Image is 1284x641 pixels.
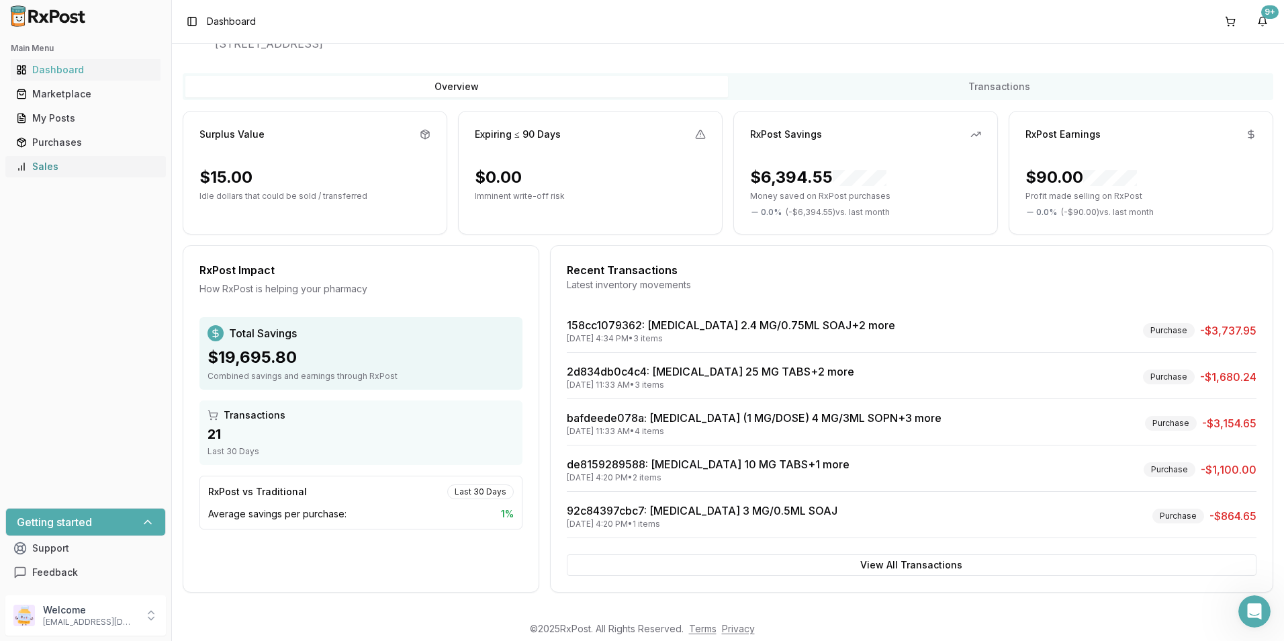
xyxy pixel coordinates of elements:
div: [DATE] 4:20 PM • 1 items [567,519,837,529]
div: Dashboard [16,63,155,77]
button: Feedback [5,560,166,585]
button: Dashboard [5,59,166,81]
button: Sales [5,156,166,177]
button: 9+ [1252,11,1273,32]
span: [STREET_ADDRESS] [215,36,1273,52]
div: 9+ [1261,5,1279,19]
a: Purchases [11,130,160,155]
div: 21 [208,425,514,443]
div: Sales [16,160,155,173]
h3: Getting started [17,514,92,530]
div: RxPost Earnings [1025,128,1101,141]
p: Profit made selling on RxPost [1025,191,1256,202]
div: Purchases [16,136,155,149]
div: Purchase [1144,462,1195,477]
span: ( - $6,394.55 ) vs. last month [786,207,890,218]
span: Average savings per purchase: [208,507,347,521]
img: RxPost Logo [5,5,91,27]
button: View All Transactions [567,554,1256,576]
a: de8159289588: [MEDICAL_DATA] 10 MG TABS+1 more [567,458,850,471]
button: Transactions [728,76,1271,97]
div: [DATE] 11:33 AM • 3 items [567,380,854,390]
nav: breadcrumb [207,15,256,28]
iframe: Intercom live chat [1238,595,1271,628]
div: My Posts [16,112,155,125]
a: 158cc1079362: [MEDICAL_DATA] 2.4 MG/0.75ML SOAJ+2 more [567,318,895,332]
span: -$1,680.24 [1200,369,1256,385]
div: Purchase [1152,509,1204,523]
div: $6,394.55 [750,167,886,188]
div: Latest inventory movements [567,278,1256,292]
span: ( - $90.00 ) vs. last month [1061,207,1154,218]
p: [EMAIL_ADDRESS][DOMAIN_NAME] [43,617,136,628]
div: $0.00 [475,167,522,188]
div: [DATE] 11:33 AM • 4 items [567,426,942,437]
div: Last 30 Days [447,484,514,499]
div: RxPost Savings [750,128,822,141]
a: Terms [689,623,717,634]
div: Expiring ≤ 90 Days [475,128,561,141]
span: 1 % [501,507,514,521]
a: Privacy [722,623,755,634]
div: $19,695.80 [208,347,514,368]
div: Last 30 Days [208,446,514,457]
div: RxPost vs Traditional [208,485,307,499]
div: Purchase [1143,323,1195,338]
div: How RxPost is helping your pharmacy [199,282,522,296]
span: Dashboard [207,15,256,28]
a: Dashboard [11,58,160,82]
button: My Posts [5,108,166,129]
div: $15.00 [199,167,253,188]
span: Feedback [32,566,78,579]
button: Overview [185,76,728,97]
a: My Posts [11,106,160,130]
span: -$1,100.00 [1201,462,1256,478]
span: -$3,737.95 [1200,323,1256,339]
div: Recent Transactions [567,262,1256,278]
button: Purchases [5,132,166,153]
a: Sales [11,155,160,179]
div: Purchase [1143,370,1195,384]
div: Marketplace [16,87,155,101]
p: Welcome [43,603,136,617]
h2: Main Menu [11,43,160,54]
div: [DATE] 4:34 PM • 3 items [567,333,895,344]
div: Surplus Value [199,128,265,141]
button: Support [5,536,166,560]
p: Money saved on RxPost purchases [750,191,981,202]
div: Combined savings and earnings through RxPost [208,371,514,382]
img: User avatar [13,605,35,626]
a: 92c84397cbc7: [MEDICAL_DATA] 3 MG/0.5ML SOAJ [567,504,837,517]
div: $90.00 [1025,167,1137,188]
span: Transactions [224,409,285,422]
div: Purchase [1145,416,1197,431]
a: Marketplace [11,82,160,106]
a: 2d834db0c4c4: [MEDICAL_DATA] 25 MG TABS+2 more [567,365,854,378]
span: 0.0 % [761,207,782,218]
div: RxPost Impact [199,262,522,278]
p: Imminent write-off risk [475,191,706,202]
p: Idle dollars that could be sold / transferred [199,191,430,202]
a: bafdeede078a: [MEDICAL_DATA] (1 MG/DOSE) 4 MG/3ML SOPN+3 more [567,411,942,425]
div: [DATE] 4:20 PM • 2 items [567,472,850,483]
span: Total Savings [229,325,297,341]
span: -$3,154.65 [1202,415,1256,431]
button: Marketplace [5,83,166,105]
span: 0.0 % [1036,207,1057,218]
span: -$864.65 [1209,508,1256,524]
